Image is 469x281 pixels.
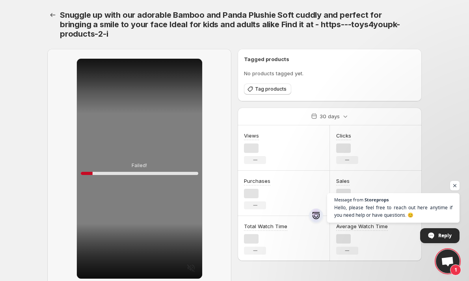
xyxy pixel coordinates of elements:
[436,249,460,273] a: Open chat
[336,177,350,185] h3: Sales
[47,9,58,20] button: Settings
[334,197,363,202] span: Message from
[60,10,400,39] span: Snuggle up with our adorable Bamboo and Panda Plushie Soft cuddly and perfect for bringing a smil...
[244,84,291,95] button: Tag products
[244,55,415,63] h6: Tagged products
[438,229,452,242] span: Reply
[244,222,287,230] h3: Total Watch Time
[244,132,259,140] h3: Views
[450,264,461,275] span: 1
[132,162,147,169] p: Failed!
[320,112,340,120] p: 30 days
[255,86,287,92] span: Tag products
[336,132,351,140] h3: Clicks
[244,177,270,185] h3: Purchases
[334,204,452,219] span: Hello, please feel free to reach out here anytime if you need help or have questions. 😊
[244,69,415,77] p: No products tagged yet.
[365,197,389,202] span: Storeprops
